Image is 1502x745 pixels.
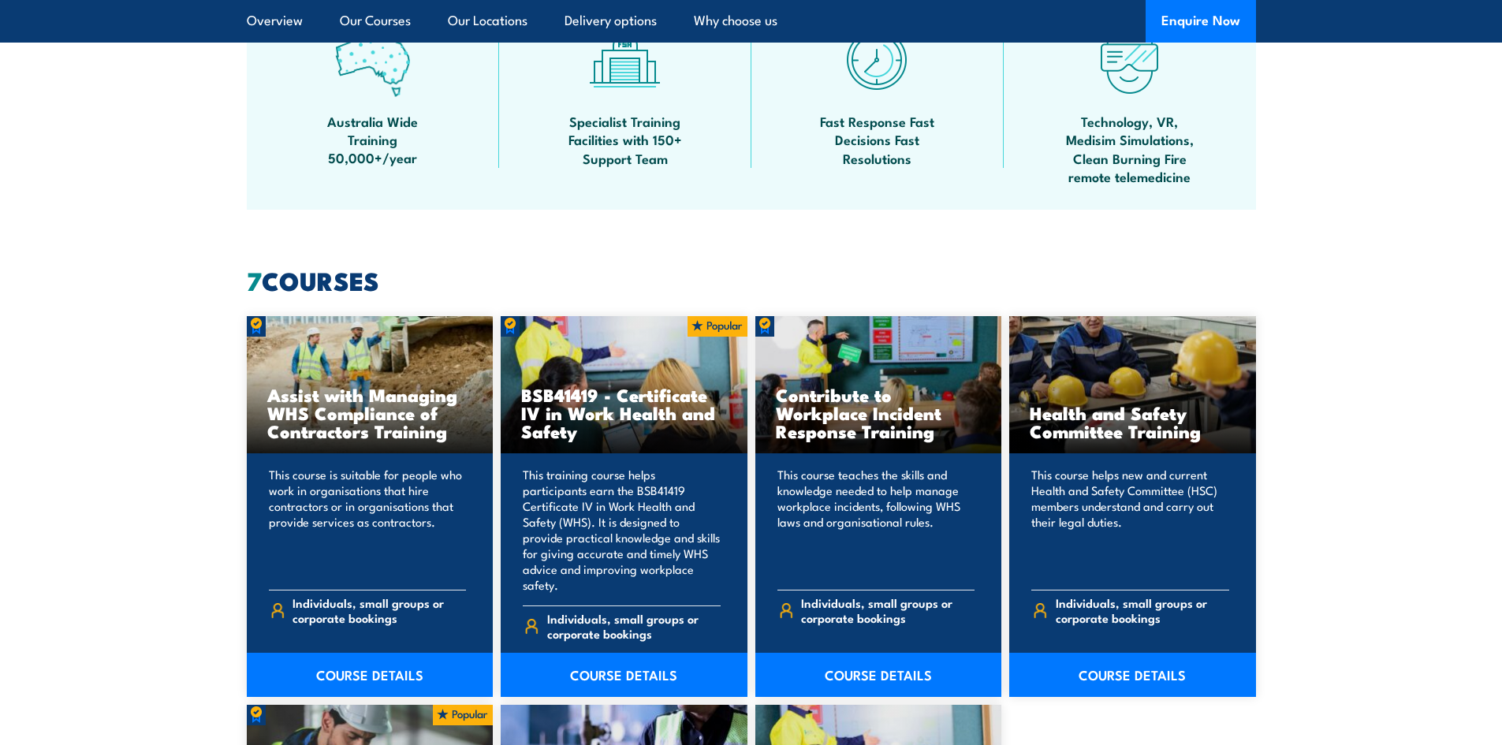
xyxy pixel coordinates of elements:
[521,386,727,440] h3: BSB41419 - Certificate IV in Work Health and Safety
[1092,22,1167,97] img: tech-icon
[1031,467,1229,577] p: This course helps new and current Health and Safety Committee (HSC) members understand and carry ...
[554,112,696,167] span: Specialist Training Facilities with 150+ Support Team
[247,653,494,697] a: COURSE DETAILS
[1030,404,1236,440] h3: Health and Safety Committee Training
[755,653,1002,697] a: COURSE DETAILS
[335,22,410,97] img: auswide-icon
[523,467,721,593] p: This training course helps participants earn the BSB41419 Certificate IV in Work Health and Safet...
[501,653,747,697] a: COURSE DETAILS
[807,112,949,167] span: Fast Response Fast Decisions Fast Resolutions
[267,386,473,440] h3: Assist with Managing WHS Compliance of Contractors Training
[777,467,975,577] p: This course teaches the skills and knowledge needed to help manage workplace incidents, following...
[247,260,262,300] strong: 7
[1009,653,1256,697] a: COURSE DETAILS
[840,22,915,97] img: fast-icon
[587,22,662,97] img: facilities-icon
[293,595,466,625] span: Individuals, small groups or corporate bookings
[1059,112,1201,186] span: Technology, VR, Medisim Simulations, Clean Burning Fire remote telemedicine
[801,595,975,625] span: Individuals, small groups or corporate bookings
[1056,595,1229,625] span: Individuals, small groups or corporate bookings
[547,611,721,641] span: Individuals, small groups or corporate bookings
[269,467,467,577] p: This course is suitable for people who work in organisations that hire contractors or in organisa...
[302,112,444,167] span: Australia Wide Training 50,000+/year
[247,269,1256,291] h2: COURSES
[776,386,982,440] h3: Contribute to Workplace Incident Response Training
